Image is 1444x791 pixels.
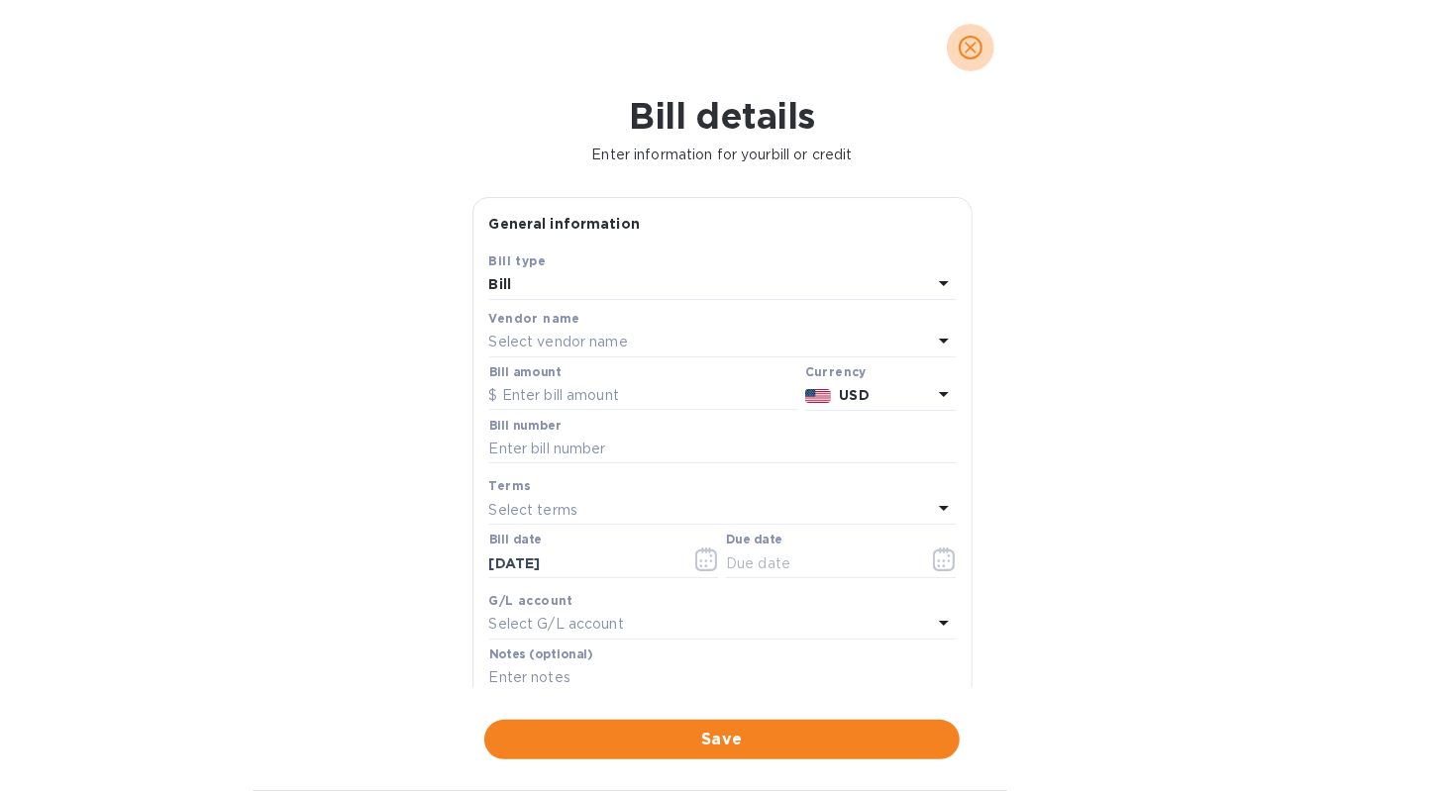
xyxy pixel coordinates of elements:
[839,387,869,403] b: USD
[726,535,782,546] label: Due date
[489,663,956,693] input: Enter notes
[489,253,547,268] b: Bill type
[16,145,1428,165] p: Enter information for your bill or credit
[489,420,561,432] label: Bill number
[489,216,641,232] b: General information
[489,593,573,608] b: G/L account
[489,648,593,660] label: Notes (optional)
[489,435,956,464] input: Enter bill number
[726,548,913,578] input: Due date
[805,389,832,403] img: USD
[484,720,960,759] button: Save
[16,95,1428,137] h1: Bill details
[489,500,578,521] p: Select terms
[489,535,542,546] label: Bill date
[489,478,532,493] b: Terms
[489,311,580,326] b: Vendor name
[489,614,624,635] p: Select G/L account
[500,728,944,751] span: Save
[489,548,676,578] input: Select date
[805,364,867,379] b: Currency
[489,366,561,378] label: Bill amount
[489,381,797,411] input: $ Enter bill amount
[489,332,628,352] p: Select vendor name
[947,24,994,71] button: close
[489,276,512,292] b: Bill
